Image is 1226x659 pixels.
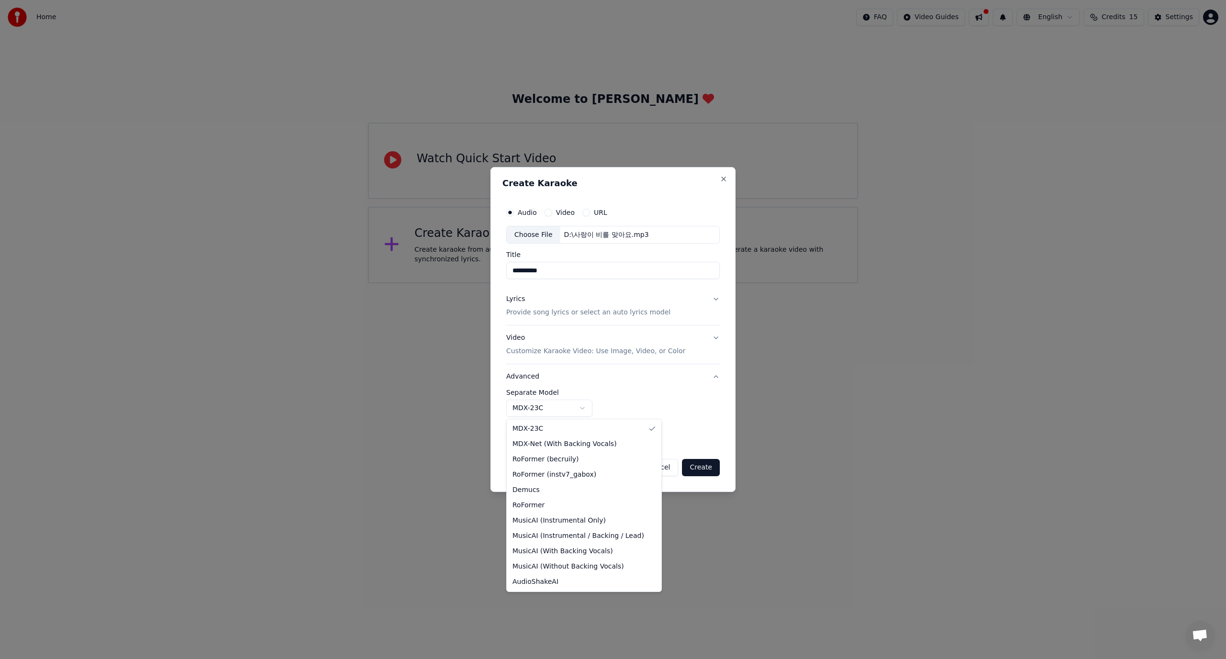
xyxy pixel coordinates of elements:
span: MDX-Net (With Backing Vocals) [512,439,617,449]
span: MDX-23C [512,424,543,434]
span: RoFormer (becruily) [512,455,579,464]
span: MusicAI (Instrumental / Backing / Lead) [512,531,644,541]
span: AudioShakeAI [512,577,558,587]
span: MusicAI (Without Backing Vocals) [512,562,624,571]
span: MusicAI (Instrumental Only) [512,516,606,525]
span: MusicAI (With Backing Vocals) [512,547,613,556]
span: RoFormer [512,501,545,510]
span: Demucs [512,485,540,495]
span: RoFormer (instv7_gabox) [512,470,596,480]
